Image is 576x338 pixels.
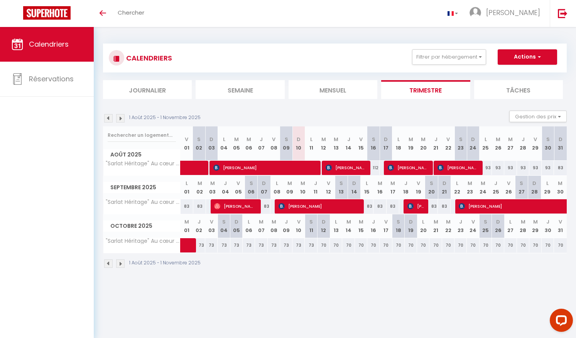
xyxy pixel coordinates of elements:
[181,214,193,238] th: 01
[492,214,504,238] th: 26
[103,80,192,99] li: Journalier
[529,126,542,161] th: 29
[522,136,525,143] abbr: J
[480,238,492,252] div: 70
[429,126,442,161] th: 21
[206,176,219,199] th: 03
[442,238,454,252] div: 70
[504,161,517,175] div: 93
[467,238,479,252] div: 70
[412,176,425,199] th: 19
[517,126,529,161] th: 28
[108,128,176,142] input: Rechercher un logement...
[437,160,479,175] span: [PERSON_NAME]
[185,136,188,143] abbr: V
[542,238,554,252] div: 70
[467,214,479,238] th: 24
[504,126,517,161] th: 27
[405,214,417,238] th: 19
[494,180,497,187] abbr: J
[446,218,451,225] abbr: M
[509,218,512,225] abbr: L
[186,180,188,187] abbr: L
[318,238,330,252] div: 70
[218,214,230,238] th: 04
[205,238,218,252] div: 73
[367,238,380,252] div: 70
[280,214,292,238] th: 09
[558,8,568,18] img: logout
[247,136,251,143] abbr: M
[438,176,451,199] th: 21
[459,218,462,225] abbr: J
[430,180,433,187] abbr: S
[280,126,292,161] th: 09
[454,126,467,161] th: 23
[496,136,500,143] abbr: M
[210,218,213,225] abbr: V
[471,218,475,225] abbr: V
[534,136,537,143] abbr: V
[409,218,413,225] abbr: D
[209,136,213,143] abbr: D
[359,218,363,225] abbr: M
[232,176,245,199] th: 05
[105,199,182,205] span: "Sarlat Héritage" Au cœur de l'Histoire 3*
[467,126,479,161] th: 24
[361,199,373,214] div: 83
[260,136,263,143] abbr: J
[222,218,226,225] abbr: S
[559,218,562,225] abbr: V
[230,238,243,252] div: 73
[554,214,567,238] th: 31
[485,136,487,143] abbr: L
[443,180,446,187] abbr: D
[193,199,206,214] div: 83
[243,126,255,161] th: 06
[334,136,338,143] abbr: M
[392,238,405,252] div: 70
[392,214,405,238] th: 18
[470,7,481,18] img: ...
[405,238,417,252] div: 70
[258,176,270,199] th: 07
[471,136,475,143] abbr: D
[533,218,538,225] abbr: M
[330,126,342,161] th: 13
[380,126,392,161] th: 17
[335,176,348,199] th: 13
[310,136,312,143] abbr: L
[498,49,557,65] button: Actions
[417,214,429,238] th: 20
[218,126,230,161] th: 04
[380,238,392,252] div: 70
[326,160,367,175] span: [PERSON_NAME]
[492,126,504,161] th: 26
[468,180,472,187] abbr: M
[305,126,317,161] th: 11
[103,149,180,160] span: Août 2025
[399,176,412,199] th: 18
[342,238,355,252] div: 70
[285,136,288,143] abbr: S
[346,218,351,225] abbr: M
[504,214,517,238] th: 27
[305,238,317,252] div: 73
[342,214,355,238] th: 14
[318,126,330,161] th: 12
[181,176,193,199] th: 01
[390,180,395,187] abbr: M
[480,126,492,161] th: 25
[347,136,350,143] abbr: J
[330,214,342,238] th: 13
[318,214,330,238] th: 12
[496,218,500,225] abbr: D
[230,214,243,238] th: 05
[425,199,438,214] div: 83
[373,199,386,214] div: 83
[521,218,525,225] abbr: M
[492,238,504,252] div: 70
[378,180,382,187] abbr: M
[292,126,305,161] th: 10
[335,218,337,225] abbr: L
